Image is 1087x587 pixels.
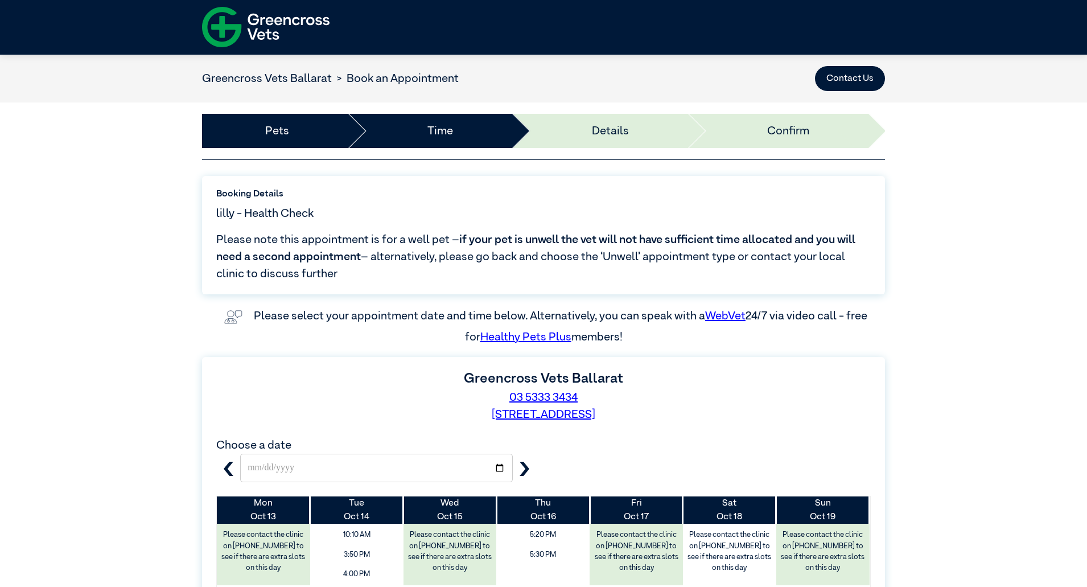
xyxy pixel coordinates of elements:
[705,310,746,322] a: WebVet
[254,310,870,342] label: Please select your appointment date and time below. Alternatively, you can speak with a 24/7 via ...
[314,527,400,543] span: 10:10 AM
[683,496,776,524] th: Oct 18
[500,527,586,543] span: 5:20 PM
[202,2,330,52] img: f-logo
[310,496,403,524] th: Oct 14
[216,234,855,262] span: if your pet is unwell the vet will not have sufficient time allocated and you will need a second ...
[777,527,868,576] label: Please contact the clinic on [PHONE_NUMBER] to see if there are extra slots on this day
[480,331,571,343] a: Healthy Pets Plus
[216,440,291,451] label: Choose a date
[220,306,247,329] img: vet
[591,527,682,576] label: Please contact the clinic on [PHONE_NUMBER] to see if there are extra slots on this day
[427,122,453,139] a: Time
[464,372,623,385] label: Greencross Vets Ballarat
[202,70,459,87] nav: breadcrumb
[314,566,400,582] span: 4:00 PM
[509,392,578,403] a: 03 5333 3434
[332,70,459,87] li: Book an Appointment
[216,205,314,222] span: lilly - Health Check
[202,73,332,84] a: Greencross Vets Ballarat
[218,527,309,576] label: Please contact the clinic on [PHONE_NUMBER] to see if there are extra slots on this day
[684,527,775,576] label: Please contact the clinic on [PHONE_NUMBER] to see if there are extra slots on this day
[265,122,289,139] a: Pets
[217,496,310,524] th: Oct 13
[216,187,871,201] label: Booking Details
[405,527,496,576] label: Please contact the clinic on [PHONE_NUMBER] to see if there are extra slots on this day
[500,547,586,563] span: 5:30 PM
[492,409,595,420] a: [STREET_ADDRESS]
[815,66,885,91] button: Contact Us
[216,231,871,282] span: Please note this appointment is for a well pet – – alternatively, please go back and choose the ‘...
[314,547,400,563] span: 3:50 PM
[496,496,590,524] th: Oct 16
[403,496,497,524] th: Oct 15
[776,496,870,524] th: Oct 19
[590,496,683,524] th: Oct 17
